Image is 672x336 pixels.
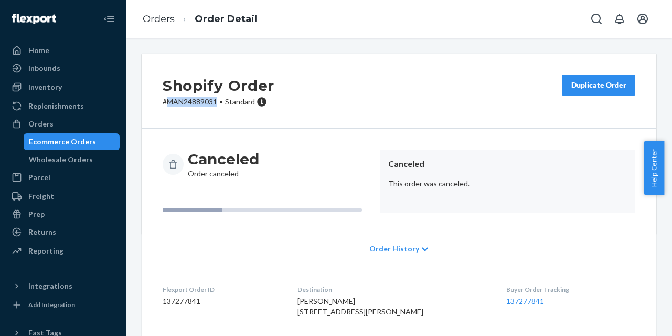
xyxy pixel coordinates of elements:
[28,209,45,219] div: Prep
[6,299,120,311] a: Add Integration
[225,97,255,106] span: Standard
[28,63,60,73] div: Inbounds
[388,178,627,189] p: This order was canceled.
[12,14,56,24] img: Flexport logo
[644,141,664,195] button: Help Center
[562,75,635,96] button: Duplicate Order
[6,42,120,59] a: Home
[6,169,120,186] a: Parcel
[6,115,120,132] a: Orders
[6,206,120,223] a: Prep
[6,188,120,205] a: Freight
[28,191,54,202] div: Freight
[28,281,72,291] div: Integrations
[24,133,120,150] a: Ecommerce Orders
[28,172,50,183] div: Parcel
[28,227,56,237] div: Returns
[297,297,423,316] span: [PERSON_NAME] [STREET_ADDRESS][PERSON_NAME]
[143,13,175,25] a: Orders
[134,4,265,35] ol: breadcrumbs
[6,243,120,259] a: Reporting
[28,82,62,92] div: Inventory
[28,45,49,56] div: Home
[506,285,635,294] dt: Buyer Order Tracking
[28,246,63,256] div: Reporting
[506,297,544,306] a: 137277841
[163,296,281,307] dd: 137277841
[29,136,96,147] div: Ecommerce Orders
[6,278,120,295] button: Integrations
[609,8,630,29] button: Open notifications
[297,285,489,294] dt: Destination
[6,224,120,240] a: Returns
[28,119,54,129] div: Orders
[163,285,281,294] dt: Flexport Order ID
[195,13,257,25] a: Order Detail
[28,300,75,309] div: Add Integration
[188,150,259,179] div: Order canceled
[571,80,626,90] div: Duplicate Order
[28,101,84,111] div: Replenishments
[99,8,120,29] button: Close Navigation
[163,75,274,97] h2: Shopify Order
[29,154,93,165] div: Wholesale Orders
[219,97,223,106] span: •
[6,60,120,77] a: Inbounds
[632,8,653,29] button: Open account menu
[24,151,120,168] a: Wholesale Orders
[6,79,120,96] a: Inventory
[586,8,607,29] button: Open Search Box
[163,97,274,107] p: # MAN24889031
[369,244,419,254] span: Order History
[388,158,627,170] header: Canceled
[6,98,120,114] a: Replenishments
[188,150,259,169] h3: Canceled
